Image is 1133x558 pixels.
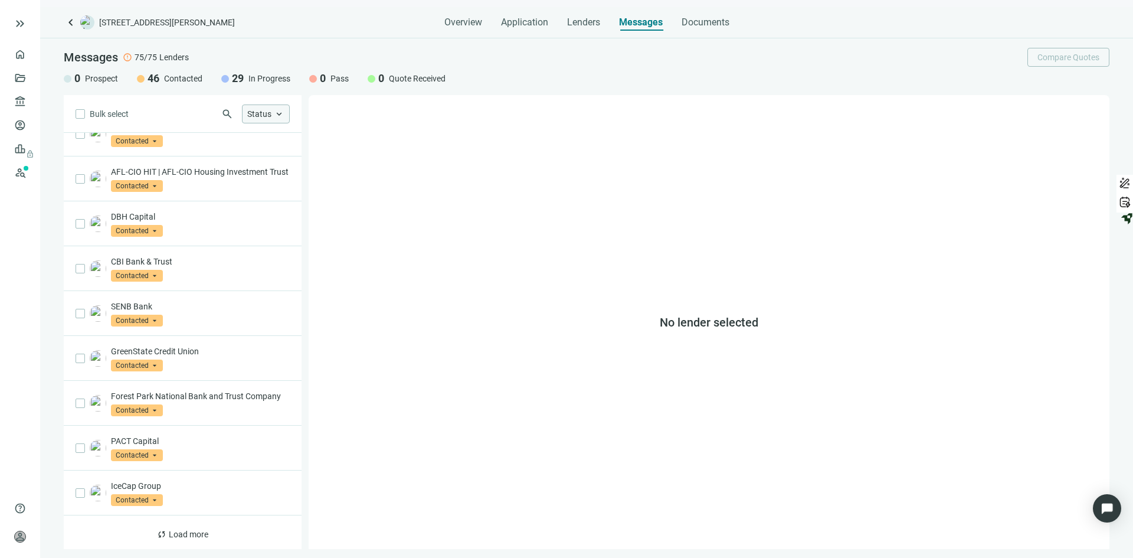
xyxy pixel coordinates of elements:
span: [STREET_ADDRESS][PERSON_NAME] [99,17,235,28]
span: Contacted [111,315,163,327]
img: 9961c639-afa6-4158-abb0-97eae5bd9dce.png [90,260,106,277]
button: syncLoad more [147,525,218,544]
span: Load more [169,530,208,539]
p: PACT Capital [111,435,290,447]
div: Open Intercom Messenger [1093,494,1121,523]
span: Status [247,109,271,119]
span: Contacted [111,180,163,192]
span: Contacted [111,404,163,416]
img: e97348d7-6413-4ff4-9ded-a17dd7e019ff [90,395,106,412]
span: keyboard_arrow_up [274,109,284,119]
span: error [123,53,132,62]
p: Forest Park National Bank and Trust Company [111,390,290,402]
span: Messages [619,17,663,28]
p: GreenState Credit Union [111,345,290,357]
span: Overview [444,17,482,28]
span: 0 [74,71,80,86]
span: Contacted [111,360,163,371]
span: Contacted [111,270,163,282]
span: Documents [682,17,729,28]
span: sync [157,530,166,539]
span: Pass [330,73,349,84]
span: 0 [378,71,384,86]
span: 29 [232,71,244,86]
p: AFL-CIO HIT | AFL-CIO Housing Investment Trust [111,166,290,178]
p: IceCap Group [111,480,290,492]
span: 46 [148,71,159,86]
p: SENB Bank [111,301,290,312]
span: Contacted [111,135,163,147]
span: Contacted [111,225,163,237]
img: 6c5e6829-f6e1-4e4d-8157-093fbbff4524 [90,440,106,456]
p: DBH Capital [111,211,290,223]
span: Lenders [159,51,189,63]
div: No lender selected [309,95,1109,549]
span: Prospect [85,73,118,84]
span: search [221,108,233,120]
img: acc4a153-5aeb-4fd1-81bf-3c2de2fa92c7.png [90,485,106,501]
span: Quote Received [389,73,446,84]
button: keyboard_double_arrow_right [13,17,27,31]
span: In Progress [248,73,290,84]
span: 75/75 [135,51,157,63]
img: b7f4f14e-7159-486f-8e57-26099530a92f.png [90,350,106,367]
span: Application [501,17,548,28]
span: help [14,502,26,514]
img: 1bf576f8-4d0c-4040-aafb-acdf41214e49 [90,171,106,187]
span: 0 [320,71,326,86]
span: Lenders [567,17,600,28]
img: deal-logo [80,15,94,30]
span: Contacted [111,494,163,506]
img: 06c323c3-41a3-45cc-91aa-81480d0e696a [90,216,106,232]
a: keyboard_arrow_left [64,15,78,30]
span: Bulk select [90,107,129,120]
img: 8c25c1cc-2d06-4540-989e-5dc244f5f36a [90,126,106,142]
span: Messages [64,50,118,64]
span: person [14,531,26,543]
img: fae28742-1601-4cfb-9df9-84e350c5336c [90,305,106,322]
span: Contacted [164,73,202,84]
span: Contacted [111,449,163,461]
p: CBI Bank & Trust [111,256,290,267]
button: Compare Quotes [1027,48,1109,67]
